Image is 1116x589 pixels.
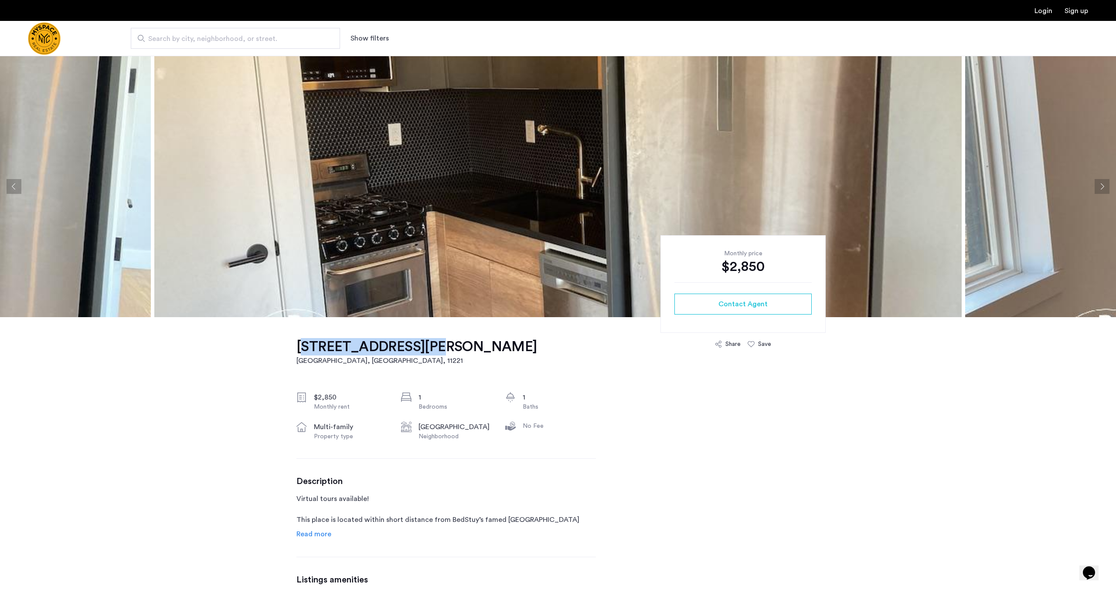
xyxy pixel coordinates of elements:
[1065,7,1088,14] a: Registration
[296,338,537,355] h1: [STREET_ADDRESS][PERSON_NAME]
[148,34,316,44] span: Search by city, neighborhood, or street.
[296,529,331,539] a: Read info
[296,476,596,487] h3: Description
[1079,554,1107,580] iframe: chat widget
[154,56,962,317] img: apartment
[418,392,492,403] div: 1
[1034,7,1052,14] a: Login
[296,494,596,525] p: Virtual tours available! This place is located within short distance from BedStuy’s famed [GEOGRA...
[296,355,537,366] h2: [GEOGRAPHIC_DATA], [GEOGRAPHIC_DATA] , 11221
[674,294,812,315] button: button
[296,531,331,538] span: Read more
[28,22,61,55] a: Cazamio Logo
[314,403,387,411] div: Monthly rent
[418,432,492,441] div: Neighborhood
[523,403,596,411] div: Baths
[314,392,387,403] div: $2,850
[296,338,537,366] a: [STREET_ADDRESS][PERSON_NAME][GEOGRAPHIC_DATA], [GEOGRAPHIC_DATA], 11221
[523,422,596,430] div: No Fee
[523,392,596,403] div: 1
[674,258,812,275] div: $2,850
[350,33,389,44] button: Show or hide filters
[758,340,771,349] div: Save
[418,403,492,411] div: Bedrooms
[296,575,596,585] h3: Listings amenities
[674,249,812,258] div: Monthly price
[131,28,340,49] input: Apartment Search
[28,22,61,55] img: logo
[718,299,768,309] span: Contact Agent
[725,340,741,349] div: Share
[418,422,492,432] div: [GEOGRAPHIC_DATA]
[314,432,387,441] div: Property type
[1095,179,1109,194] button: Next apartment
[7,179,21,194] button: Previous apartment
[314,422,387,432] div: multi-family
